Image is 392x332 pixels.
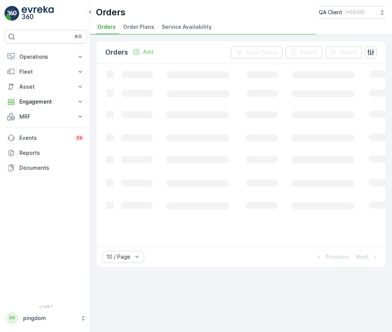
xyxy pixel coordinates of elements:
[326,253,349,261] p: Previous
[19,98,72,105] p: Engagement
[319,9,342,16] p: QA Client
[246,49,278,56] p: Clear Filters
[340,49,357,56] p: Import
[22,6,54,21] img: logo_light-DOdMpM7g.png
[319,6,386,19] button: QA Client(+03:00)
[355,252,380,261] button: Next
[76,135,83,141] p: 34
[4,94,87,109] button: Engagement
[19,113,72,120] p: MRF
[19,53,72,61] p: Operations
[6,312,18,324] div: PP
[4,64,87,79] button: Fleet
[4,160,87,175] a: Documents
[4,145,87,160] a: Reports
[4,49,87,64] button: Operations
[74,34,82,40] p: ⌘B
[4,304,87,309] span: v 1.48.1
[4,79,87,94] button: Asset
[130,47,156,56] button: Add
[96,6,125,18] p: Orders
[97,23,116,31] span: Orders
[19,68,72,76] p: Fleet
[19,164,84,172] p: Documents
[23,314,77,322] p: pingdom
[301,49,318,56] p: Export
[314,252,349,261] button: Previous
[325,46,362,58] button: Import
[105,47,128,58] p: Orders
[143,48,153,56] p: Add
[123,23,154,31] span: Order Plans
[4,130,87,145] a: Events34
[162,23,212,31] span: Service Availability
[4,6,19,21] img: logo
[19,83,72,90] p: Asset
[19,149,84,157] p: Reports
[345,9,364,15] p: ( +03:00 )
[19,134,70,142] p: Events
[4,109,87,124] button: MRF
[4,310,87,326] button: PPpingdom
[356,253,368,261] p: Next
[286,46,322,58] button: Export
[231,46,283,58] button: Clear Filters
